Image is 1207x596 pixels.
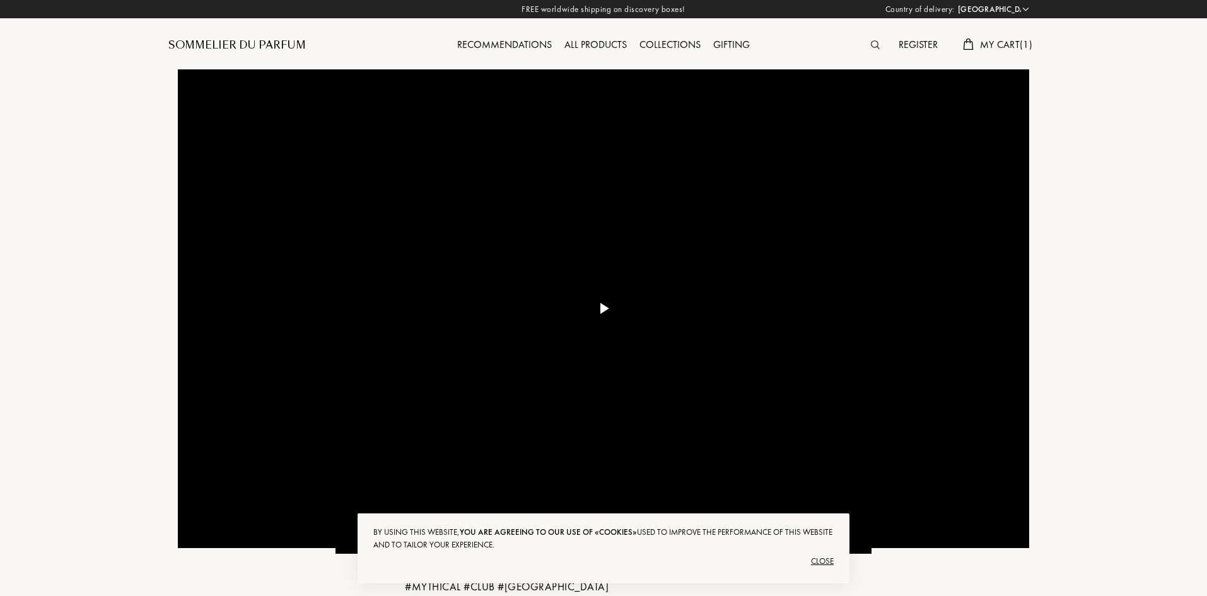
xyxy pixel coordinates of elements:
[464,580,498,593] span: # CLUB
[892,37,944,54] div: Register
[451,38,558,51] a: Recommendations
[633,37,707,54] div: Collections
[373,551,834,571] div: Close
[558,38,633,51] a: All products
[892,38,944,51] a: Register
[373,526,834,551] div: By using this website, used to improve the performance of this website and to tailor your experie...
[558,37,633,54] div: All products
[460,527,637,537] span: you are agreeing to our use of «cookies»
[963,38,973,50] img: cart.svg
[405,580,464,593] span: # MYTHICAL
[633,38,707,51] a: Collections
[885,3,955,16] span: Country of delivery:
[871,40,880,49] img: search_icn.svg
[498,580,609,593] span: # [GEOGRAPHIC_DATA]
[707,37,756,54] div: Gifting
[451,37,558,54] div: Recommendations
[707,38,756,51] a: Gifting
[168,38,306,53] a: Sommelier du Parfum
[980,38,1032,51] span: My Cart ( 1 )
